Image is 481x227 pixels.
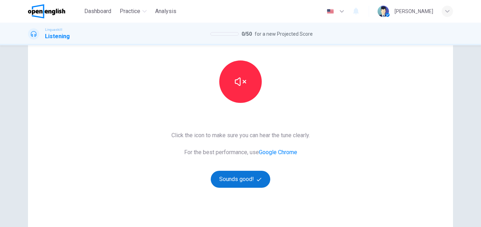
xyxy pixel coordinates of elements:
[152,5,179,18] button: Analysis
[259,149,297,156] a: Google Chrome
[28,4,81,18] a: OpenEnglish logo
[45,27,62,32] span: Linguaskill
[171,131,310,140] span: Click the icon to make sure you can hear the tune clearly.
[28,4,65,18] img: OpenEnglish logo
[242,30,252,38] span: 0 / 50
[117,5,149,18] button: Practice
[255,30,313,38] span: for a new Projected Score
[155,7,176,16] span: Analysis
[171,148,310,157] span: For the best performance, use
[120,7,140,16] span: Practice
[84,7,111,16] span: Dashboard
[211,171,270,188] button: Sounds good!
[81,5,114,18] button: Dashboard
[45,32,70,41] h1: Listening
[378,6,389,17] img: Profile picture
[395,7,433,16] div: [PERSON_NAME]
[326,9,335,14] img: en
